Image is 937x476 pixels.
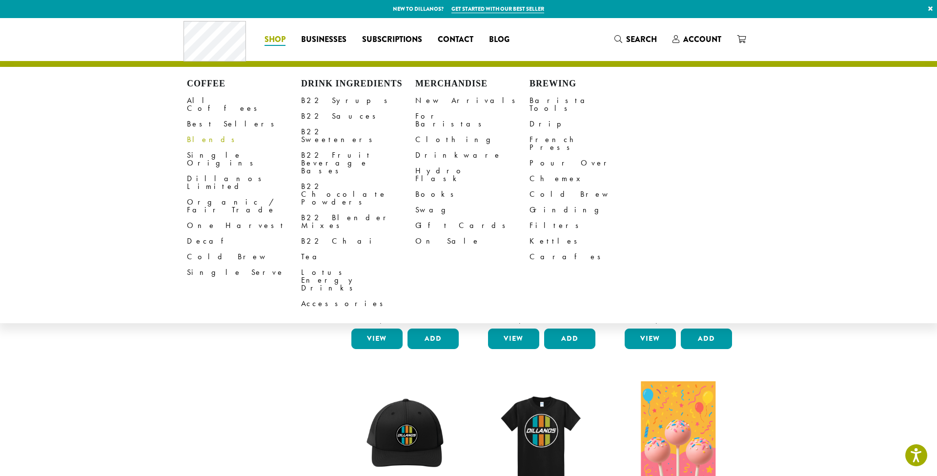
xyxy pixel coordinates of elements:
a: B22 Fruit Beverage Bases [301,147,415,179]
a: New Arrivals [415,93,530,108]
a: Carafes [530,249,644,265]
a: Cold Brew [187,249,301,265]
a: On Sale [415,233,530,249]
a: Bodum Electric Milk Frother $30.00 [349,170,461,325]
a: B22 Sauces [301,108,415,124]
a: View [625,329,676,349]
a: Bodum Electric Water Kettle $25.00 [486,170,598,325]
a: Drinkware [415,147,530,163]
a: Gift Cards [415,218,530,233]
a: One Harvest [187,218,301,233]
a: Hydro Flask [415,163,530,186]
a: View [351,329,403,349]
a: Drip [530,116,644,132]
button: Add [544,329,595,349]
button: Add [681,329,732,349]
a: B22 Blender Mixes [301,210,415,233]
a: B22 Sweeteners [301,124,415,147]
h4: Merchandise [415,79,530,89]
span: Search [626,34,657,45]
span: Blog [489,34,509,46]
a: Tea [301,249,415,265]
span: Businesses [301,34,346,46]
a: Chemex [530,171,644,186]
h4: Brewing [530,79,644,89]
a: Dillanos Limited [187,171,301,194]
a: Grinding [530,202,644,218]
a: Filters [530,218,644,233]
a: B22 Syrups [301,93,415,108]
a: Pour Over [530,155,644,171]
a: Shop [257,32,293,47]
a: B22 Chocolate Powders [301,179,415,210]
span: Subscriptions [362,34,422,46]
a: Lotus Energy Drinks [301,265,415,296]
a: Search [607,31,665,47]
a: Decaf [187,233,301,249]
a: Swag [415,202,530,218]
a: For Baristas [415,108,530,132]
a: Single Origins [187,147,301,171]
a: Best Sellers [187,116,301,132]
button: Add [407,329,459,349]
a: Blends [187,132,301,147]
a: Organic / Fair Trade [187,194,301,218]
a: Cold Brew [530,186,644,202]
a: All Coffees [187,93,301,116]
a: Bodum Handheld Milk Frother $10.00 [622,170,734,325]
h4: Coffee [187,79,301,89]
a: B22 Chai [301,233,415,249]
a: Kettles [530,233,644,249]
a: Clothing [415,132,530,147]
a: Barista Tools [530,93,644,116]
a: Accessories [301,296,415,311]
span: Contact [438,34,473,46]
a: French Press [530,132,644,155]
h4: Drink Ingredients [301,79,415,89]
a: Single Serve [187,265,301,280]
a: View [488,329,539,349]
a: Get started with our best seller [451,5,544,13]
span: Account [683,34,721,45]
span: Shop [265,34,285,46]
a: Books [415,186,530,202]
